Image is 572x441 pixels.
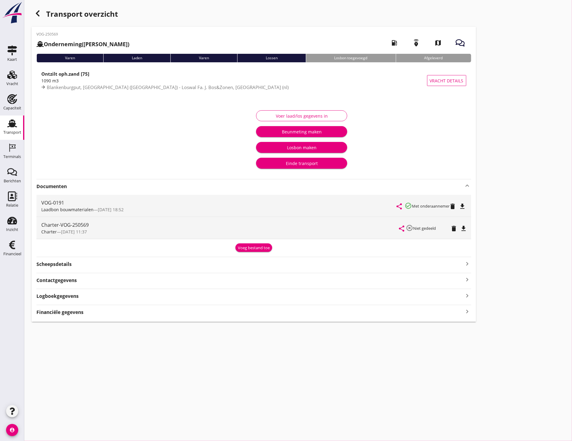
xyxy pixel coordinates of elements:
[1,2,23,24] img: logo-small.a267ee39.svg
[261,129,342,135] div: Beunmeting maken
[3,106,21,110] div: Capaciteit
[450,225,458,232] i: delete
[261,144,342,151] div: Losbon maken
[41,206,397,213] div: —
[408,34,425,51] i: emergency_share
[41,78,427,84] div: 1090 m3
[36,54,103,62] div: Varen
[464,308,471,316] i: keyboard_arrow_right
[170,54,237,62] div: Varen
[256,158,347,169] button: Einde transport
[98,207,124,212] span: [DATE] 18:52
[449,203,457,210] i: delete
[36,293,79,300] strong: Logboekgegevens
[44,40,82,48] strong: Onderneming
[261,160,342,167] div: Einde transport
[464,276,471,284] i: keyboard_arrow_right
[459,203,466,210] i: file_download
[4,179,21,183] div: Berichten
[36,67,471,94] a: Ontzilt oph.zand [75]1090 m3Blankenburgput, [GEOGRAPHIC_DATA] ([GEOGRAPHIC_DATA]) - Loswal Fa. J....
[238,245,270,251] div: Voeg bestand toe
[32,7,476,22] div: Transport overzicht
[235,243,272,252] button: Voeg bestand toe
[36,309,84,316] strong: Financiële gegevens
[36,261,72,268] strong: Scheepsdetails
[36,183,464,190] strong: Documenten
[6,228,18,232] div: Inzicht
[41,71,89,77] strong: Ontzilt oph.zand [75]
[405,202,412,209] i: check_circle_outline
[256,142,347,153] button: Losbon maken
[41,221,399,229] div: Charter-VOG-250569
[430,34,447,51] i: map
[3,130,21,134] div: Transport
[36,277,77,284] strong: Contactgegevens
[6,82,18,86] div: Vracht
[464,182,471,189] i: keyboard_arrow_up
[6,203,18,207] div: Relatie
[237,54,306,62] div: Lossen
[3,155,21,159] div: Terminals
[406,224,413,232] i: highlight_off
[41,229,57,235] span: Charter
[413,226,436,231] small: Niet gedeeld
[256,110,347,121] button: Voer laad/los gegevens in
[460,225,468,232] i: file_download
[6,424,18,436] i: account_circle
[7,57,17,61] div: Kaart
[103,54,170,62] div: Laden
[306,54,396,62] div: Losbon toegevoegd
[398,225,406,232] i: share
[430,78,464,84] span: Vracht details
[256,126,347,137] button: Beunmeting maken
[41,199,397,206] div: VOG-0191
[427,75,466,86] button: Vracht details
[386,34,403,51] i: local_gas_station
[261,113,342,119] div: Voer laad/los gegevens in
[36,32,129,37] p: VOG-250569
[396,54,471,62] div: Afgeleverd
[61,229,87,235] span: [DATE] 11:37
[41,229,399,235] div: —
[36,40,129,48] h2: ([PERSON_NAME])
[412,203,450,209] small: Met onderaannemer
[41,207,94,212] span: Laadbon bouwmaterialen
[3,252,21,256] div: Financieel
[396,203,403,210] i: share
[464,291,471,300] i: keyboard_arrow_right
[47,84,289,90] span: Blankenburgput, [GEOGRAPHIC_DATA] ([GEOGRAPHIC_DATA]) - Loswal Fa. J. Bos&Zonen, [GEOGRAPHIC_DATA...
[464,260,471,268] i: keyboard_arrow_right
